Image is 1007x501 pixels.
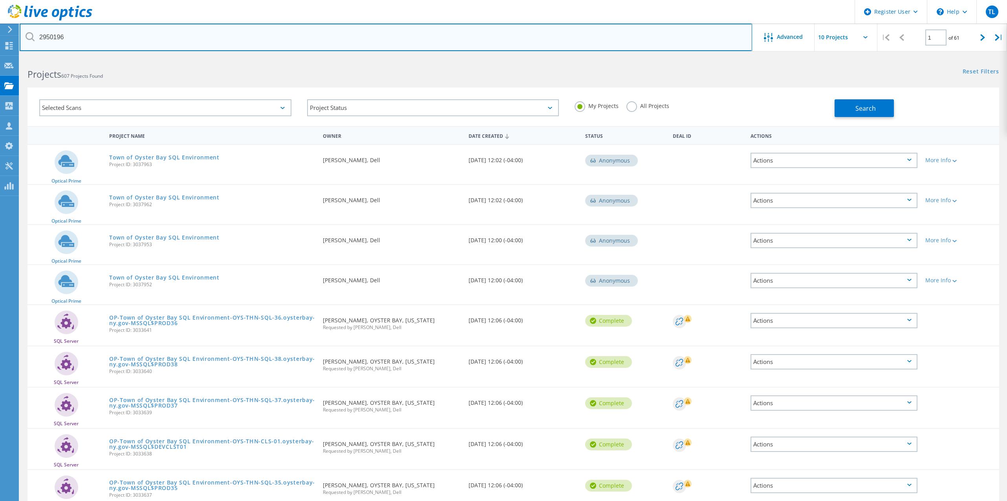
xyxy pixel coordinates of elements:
[109,195,220,200] a: Town of Oyster Bay SQL Environment
[751,354,917,369] div: Actions
[323,408,461,412] span: Requested by [PERSON_NAME], Dell
[937,8,944,15] svg: \n
[307,99,559,116] div: Project Status
[585,356,632,368] div: Complete
[109,202,315,207] span: Project ID: 3037962
[51,179,81,183] span: Optical Prime
[51,299,81,304] span: Optical Prime
[323,325,461,330] span: Requested by [PERSON_NAME], Dell
[323,366,461,371] span: Requested by [PERSON_NAME], Dell
[54,339,79,344] span: SQL Server
[585,397,632,409] div: Complete
[751,233,917,248] div: Actions
[585,275,638,287] div: Anonymous
[465,388,581,413] div: [DATE] 12:06 (-04:00)
[109,397,315,408] a: OP-Town of Oyster Bay SQL Environment-OYS-THN-SQL-37.oysterbay-ny.gov-MSSQL$PROD37
[8,16,92,22] a: Live Optics Dashboard
[109,356,315,367] a: OP-Town of Oyster Bay SQL Environment-OYS-THN-SQL-38.oysterbay-ny.gov-MSSQL$PROD38
[109,235,220,240] a: Town of Oyster Bay SQL Environment
[51,259,81,263] span: Optical Prime
[319,128,465,143] div: Owner
[925,238,995,243] div: More Info
[751,153,917,168] div: Actions
[319,265,465,291] div: [PERSON_NAME], Dell
[963,69,999,75] a: Reset Filters
[51,219,81,223] span: Optical Prime
[465,185,581,211] div: [DATE] 12:02 (-04:00)
[319,185,465,211] div: [PERSON_NAME], Dell
[319,305,465,338] div: [PERSON_NAME], OYSTER BAY, [US_STATE]
[585,439,632,450] div: Complete
[465,305,581,331] div: [DATE] 12:06 (-04:00)
[877,24,893,51] div: |
[109,480,315,491] a: OP-Town of Oyster Bay SQL Environment-OYS-THN-SQL-35.oysterbay-ny.gov-MSSQL$PROD35
[27,68,61,80] b: Projects
[109,493,315,497] span: Project ID: 3033637
[323,449,461,453] span: Requested by [PERSON_NAME], Dell
[20,24,752,51] input: Search projects by name, owner, ID, company, etc
[109,275,220,280] a: Town of Oyster Bay SQL Environment
[319,429,465,461] div: [PERSON_NAME], OYSTER BAY, [US_STATE]
[585,315,632,327] div: Complete
[925,157,995,163] div: More Info
[319,145,465,171] div: [PERSON_NAME], Dell
[465,145,581,171] div: [DATE] 12:02 (-04:00)
[319,225,465,251] div: [PERSON_NAME], Dell
[109,452,315,456] span: Project ID: 3033638
[747,128,921,143] div: Actions
[54,463,79,467] span: SQL Server
[109,155,220,160] a: Town of Oyster Bay SQL Environment
[948,35,959,41] span: of 61
[109,439,315,450] a: OP-Town of Oyster Bay SQL Environment-OYS-THN-CLS-01.oysterbay-ny.gov-MSSQL$DEVCLST01
[105,128,319,143] div: Project Name
[988,9,995,15] span: TL
[751,437,917,452] div: Actions
[465,225,581,251] div: [DATE] 12:00 (-04:00)
[109,242,315,247] span: Project ID: 3037953
[109,162,315,167] span: Project ID: 3037963
[585,155,638,166] div: Anonymous
[465,470,581,496] div: [DATE] 12:06 (-04:00)
[751,193,917,208] div: Actions
[777,34,803,40] span: Advanced
[751,313,917,328] div: Actions
[465,346,581,372] div: [DATE] 12:06 (-04:00)
[669,128,747,143] div: Deal Id
[465,429,581,455] div: [DATE] 12:06 (-04:00)
[751,273,917,288] div: Actions
[855,104,876,113] span: Search
[585,235,638,247] div: Anonymous
[925,278,995,283] div: More Info
[585,195,638,207] div: Anonymous
[575,101,619,109] label: My Projects
[751,395,917,411] div: Actions
[109,282,315,287] span: Project ID: 3037952
[925,197,995,203] div: More Info
[626,101,669,109] label: All Projects
[319,346,465,379] div: [PERSON_NAME], OYSTER BAY, [US_STATE]
[61,73,103,79] span: 607 Projects Found
[319,388,465,420] div: [PERSON_NAME], OYSTER BAY, [US_STATE]
[109,369,315,374] span: Project ID: 3033640
[54,380,79,385] span: SQL Server
[991,24,1007,51] div: |
[835,99,894,117] button: Search
[585,480,632,492] div: Complete
[109,315,315,326] a: OP-Town of Oyster Bay SQL Environment-OYS-THN-SQL-36.oysterbay-ny.gov-MSSQL$PROD36
[39,99,291,116] div: Selected Scans
[751,478,917,493] div: Actions
[465,265,581,291] div: [DATE] 12:00 (-04:00)
[465,128,581,143] div: Date Created
[109,410,315,415] span: Project ID: 3033639
[109,328,315,333] span: Project ID: 3033641
[323,490,461,495] span: Requested by [PERSON_NAME], Dell
[54,421,79,426] span: SQL Server
[581,128,669,143] div: Status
